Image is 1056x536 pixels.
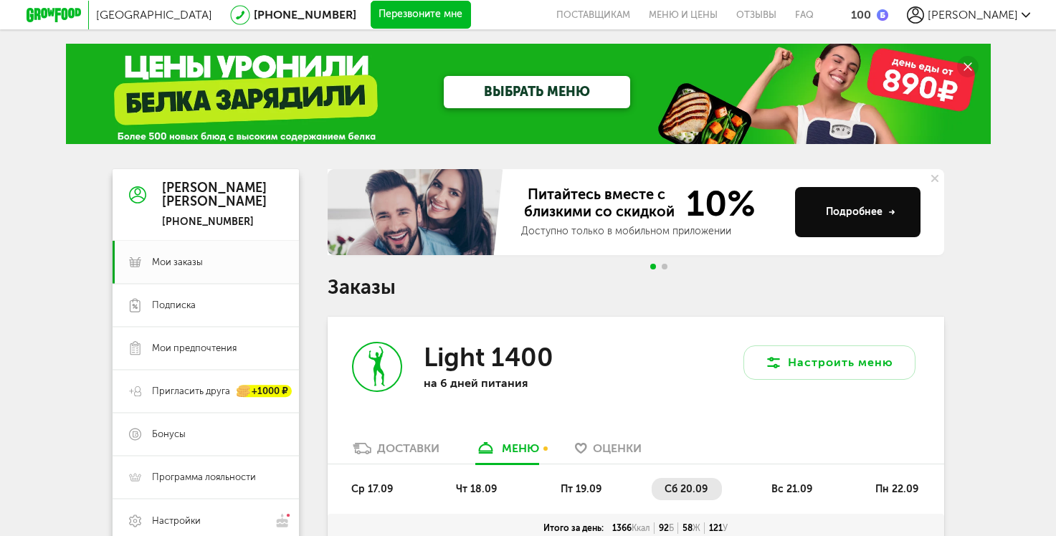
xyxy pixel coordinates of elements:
[113,284,299,327] a: Подписка
[162,216,267,229] div: [PHONE_NUMBER]
[705,522,732,534] div: 121
[152,471,256,484] span: Программа лояльности
[771,483,812,495] span: вс 21.09
[113,241,299,284] a: Мои заказы
[328,278,944,297] h1: Заказы
[669,523,674,533] span: Б
[113,456,299,499] a: Программа лояльности
[632,523,650,533] span: Ккал
[456,483,497,495] span: чт 18.09
[424,376,610,390] p: на 6 дней питания
[377,441,439,455] div: Доставки
[662,264,667,269] span: Go to slide 2
[113,327,299,370] a: Мои предпочтения
[665,483,708,495] span: сб 20.09
[743,345,915,380] button: Настроить меню
[371,1,471,29] button: Перезвоните мне
[152,428,186,441] span: Бонусы
[677,186,756,221] span: 10%
[521,186,677,221] span: Питайтесь вместе с близкими со скидкой
[561,483,601,495] span: пт 19.09
[593,441,642,455] span: Оценки
[678,522,705,534] div: 58
[608,522,655,534] div: 1366
[152,515,201,527] span: Настройки
[444,76,630,108] a: ВЫБРАТЬ МЕНЮ
[152,342,237,355] span: Мои предпочтения
[113,370,299,413] a: Пригласить друга +1000 ₽
[254,8,356,21] a: [PHONE_NUMBER]
[502,441,539,455] div: меню
[468,441,546,464] a: меню
[875,483,918,495] span: пн 22.09
[152,299,196,312] span: Подписка
[877,9,888,21] img: bonus_b.cdccf46.png
[351,483,393,495] span: ср 17.09
[655,522,678,534] div: 92
[328,169,507,255] img: family-banner.579af9d.jpg
[826,205,895,219] div: Подробнее
[568,441,649,464] a: Оценки
[795,187,921,237] button: Подробнее
[539,522,608,534] div: Итого за день:
[693,523,700,533] span: Ж
[237,386,292,398] div: +1000 ₽
[162,181,267,210] div: [PERSON_NAME] [PERSON_NAME]
[723,523,728,533] span: У
[152,385,230,398] span: Пригласить друга
[424,342,553,373] h3: Light 1400
[113,413,299,456] a: Бонусы
[851,8,871,21] div: 100
[152,256,203,269] span: Мои заказы
[96,8,212,21] span: [GEOGRAPHIC_DATA]
[650,264,656,269] span: Go to slide 1
[928,8,1018,21] span: [PERSON_NAME]
[521,224,784,239] div: Доступно только в мобильном приложении
[346,441,447,464] a: Доставки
